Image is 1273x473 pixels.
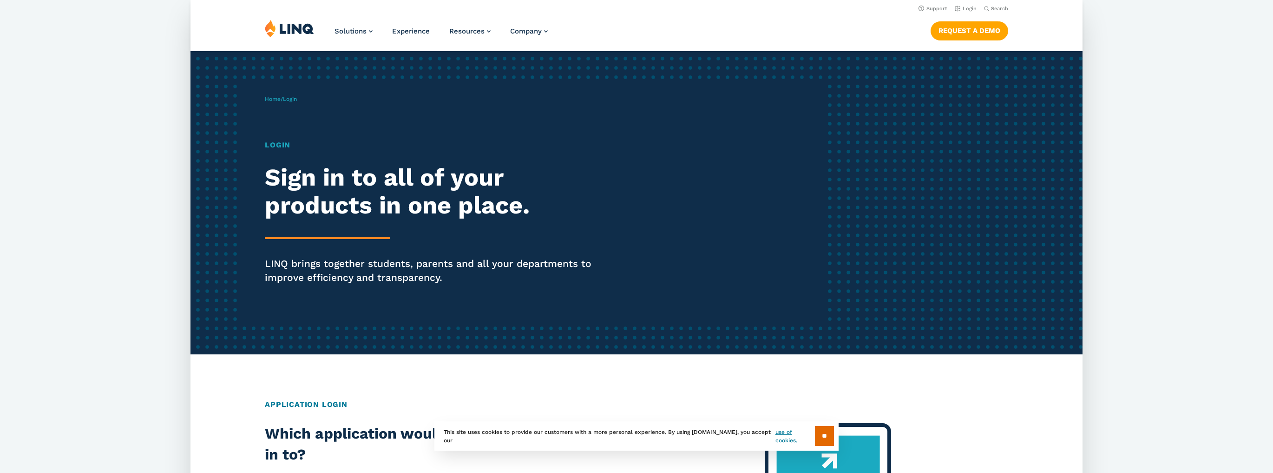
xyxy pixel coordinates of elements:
[190,3,1083,13] nav: Utility Navigation
[265,140,609,151] h1: Login
[955,6,977,12] a: Login
[919,6,947,12] a: Support
[392,27,430,35] a: Experience
[265,96,281,102] a: Home
[775,428,815,445] a: use of cookies.
[449,27,485,35] span: Resources
[283,96,297,102] span: Login
[335,20,548,50] nav: Primary Navigation
[434,421,839,451] div: This site uses cookies to provide our customers with a more personal experience. By using [DOMAIN...
[265,164,609,220] h2: Sign in to all of your products in one place.
[265,20,314,37] img: LINQ | K‑12 Software
[931,20,1008,40] nav: Button Navigation
[265,96,297,102] span: /
[265,423,562,466] h2: Which application would you like to sign in to?
[510,27,542,35] span: Company
[335,27,367,35] span: Solutions
[984,5,1008,12] button: Open Search Bar
[931,21,1008,40] a: Request a Demo
[335,27,373,35] a: Solutions
[449,27,491,35] a: Resources
[510,27,548,35] a: Company
[991,6,1008,12] span: Search
[265,399,1008,410] h2: Application Login
[265,257,609,285] p: LINQ brings together students, parents and all your departments to improve efficiency and transpa...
